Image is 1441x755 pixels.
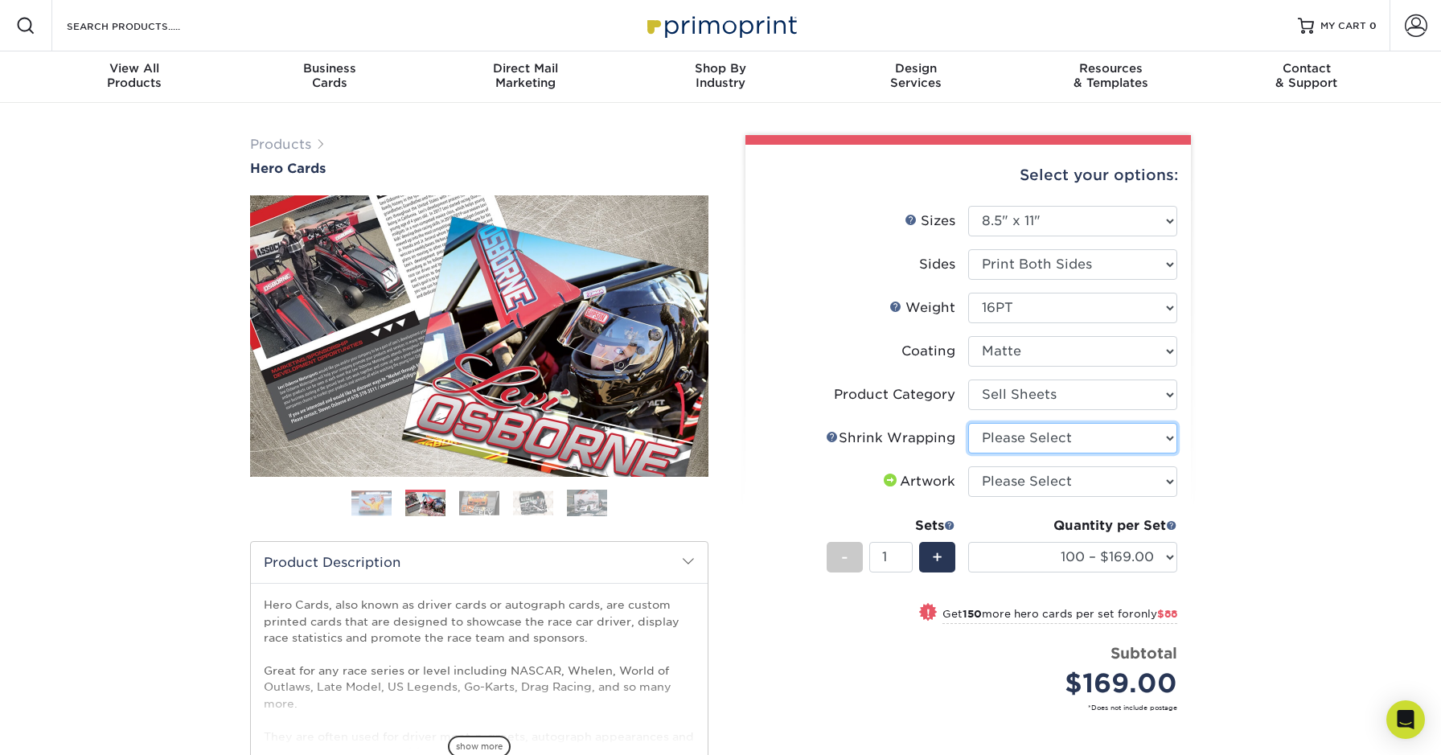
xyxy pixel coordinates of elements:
[1209,61,1404,76] span: Contact
[818,61,1013,76] span: Design
[232,51,428,103] a: BusinessCards
[1013,51,1209,103] a: Resources& Templates
[968,516,1177,535] div: Quantity per Set
[758,145,1178,206] div: Select your options:
[932,545,942,569] span: +
[919,255,955,274] div: Sides
[1209,51,1404,103] a: Contact& Support
[567,489,607,517] img: Hero Cards 05
[428,61,623,76] span: Direct Mail
[1134,608,1177,620] span: only
[834,385,955,404] div: Product Category
[250,137,311,152] a: Products
[1013,61,1209,76] span: Resources
[826,429,955,448] div: Shrink Wrapping
[1157,608,1177,620] span: $88
[818,61,1013,90] div: Services
[250,195,708,477] img: Hero Cards 02
[1320,19,1366,33] span: MY CART
[1111,644,1177,662] strong: Subtotal
[232,61,428,76] span: Business
[37,51,232,103] a: View AllProducts
[65,16,222,35] input: SEARCH PRODUCTS.....
[37,61,232,90] div: Products
[1013,61,1209,90] div: & Templates
[405,492,445,517] img: Hero Cards 02
[942,608,1177,624] small: Get more hero cards per set for
[1369,20,1377,31] span: 0
[428,51,623,103] a: Direct MailMarketing
[623,61,819,90] div: Industry
[926,605,930,622] span: !
[841,545,848,569] span: -
[881,472,955,491] div: Artwork
[1209,61,1404,90] div: & Support
[640,8,801,43] img: Primoprint
[250,161,708,176] a: Hero Cards
[818,51,1013,103] a: DesignServices
[351,490,392,516] img: Hero Cards 01
[251,542,708,583] h2: Product Description
[623,61,819,76] span: Shop By
[1386,700,1425,739] div: Open Intercom Messenger
[980,664,1177,703] div: $169.00
[232,61,428,90] div: Cards
[963,608,982,620] strong: 150
[623,51,819,103] a: Shop ByIndustry
[889,298,955,318] div: Weight
[428,61,623,90] div: Marketing
[771,703,1177,712] small: *Does not include postage
[827,516,955,535] div: Sets
[37,61,232,76] span: View All
[459,490,499,515] img: Hero Cards 03
[905,211,955,231] div: Sizes
[901,342,955,361] div: Coating
[513,490,553,515] img: Hero Cards 04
